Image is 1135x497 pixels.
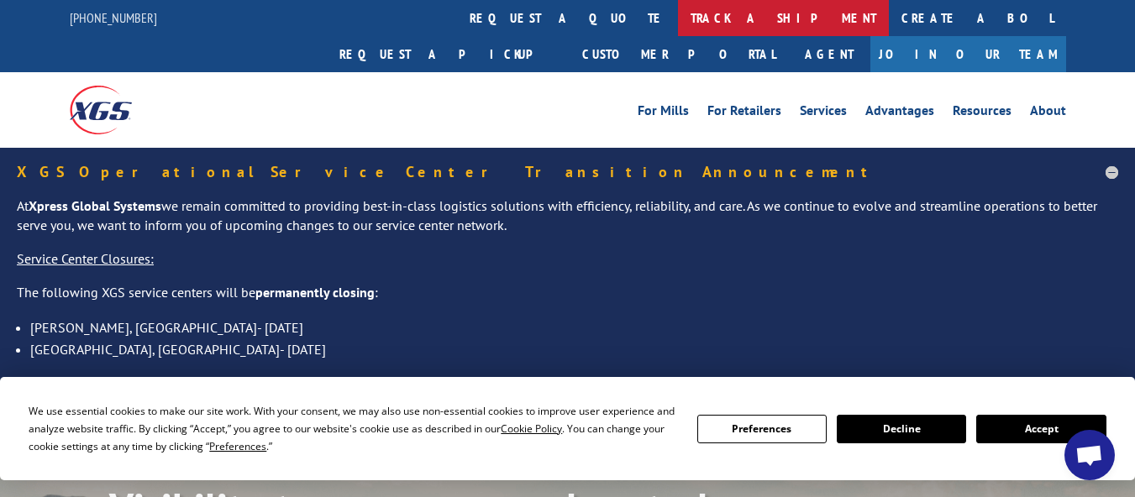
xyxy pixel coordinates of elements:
a: Advantages [865,104,934,123]
div: We use essential cookies to make our site work. With your consent, we may also use non-essential ... [29,402,676,455]
a: Open chat [1064,430,1115,480]
u: Service Center Closures: [17,250,154,267]
a: Agent [788,36,870,72]
button: Accept [976,415,1106,443]
span: Cookie Policy [501,421,562,436]
p: The following XGS service centers will be : [17,283,1118,317]
a: About [1030,104,1066,123]
p: At we remain committed to providing best-in-class logistics solutions with efficiency, reliabilit... [17,196,1118,250]
li: [GEOGRAPHIC_DATA], [GEOGRAPHIC_DATA]- [DATE] [30,338,1118,360]
button: Decline [837,415,966,443]
span: Preferences [209,439,266,453]
strong: permanently closing [255,284,375,301]
a: Join Our Team [870,36,1066,72]
a: Customer Portal [570,36,788,72]
a: Request a pickup [327,36,570,72]
a: For Mills [638,104,689,123]
strong: Xpress Global Systems [29,197,161,214]
a: Resources [953,104,1012,123]
a: For Retailers [707,104,781,123]
h5: XGS Operational Service Center Transition Announcement [17,165,1118,180]
button: Preferences [697,415,827,443]
li: [PERSON_NAME], [GEOGRAPHIC_DATA]- [DATE] [30,317,1118,338]
a: Services [800,104,847,123]
a: [PHONE_NUMBER] [70,9,157,26]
